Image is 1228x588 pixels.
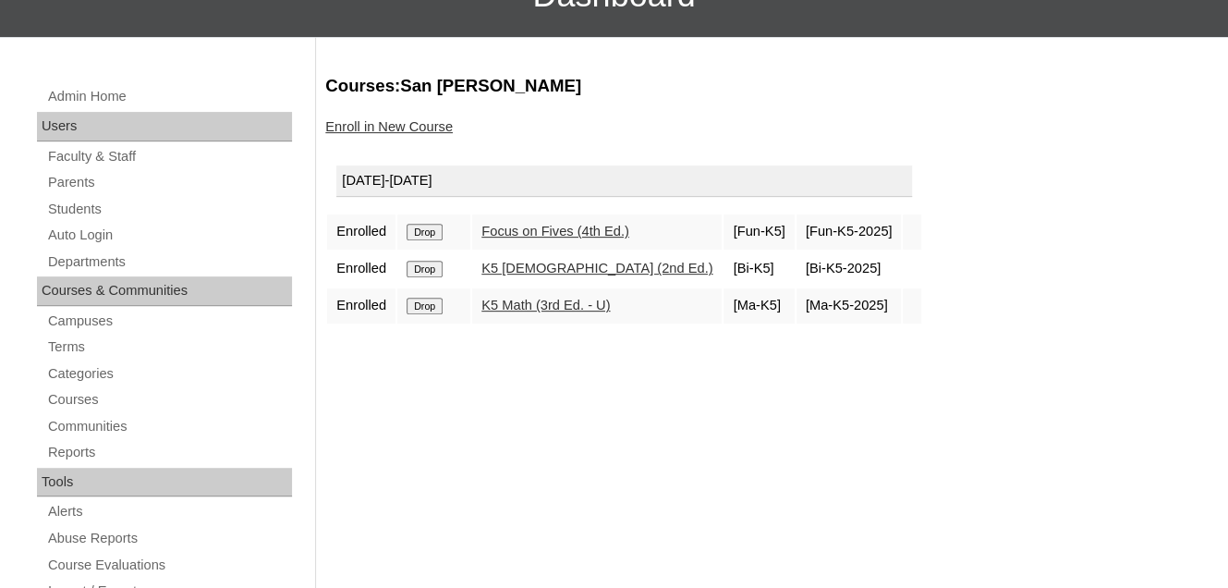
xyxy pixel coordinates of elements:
td: [Bi-K5-2025] [796,251,902,287]
div: Users [37,112,292,141]
a: Students [46,198,292,221]
a: Categories [46,362,292,386]
td: [Ma-K5-2025] [796,288,902,324]
td: [Fun-K5-2025] [796,214,902,250]
div: [DATE]-[DATE] [336,165,912,197]
a: Courses [46,388,292,411]
a: Auto Login [46,224,292,247]
div: Courses & Communities [37,276,292,306]
a: Alerts [46,500,292,523]
h3: Courses:San [PERSON_NAME] [325,74,1210,98]
td: [Bi-K5] [723,251,794,287]
a: Campuses [46,310,292,333]
td: Enrolled [327,288,395,324]
td: Enrolled [327,251,395,287]
a: K5 [DEMOGRAPHIC_DATA] (2nd Ed.) [481,261,712,276]
a: Departments [46,251,292,274]
input: Drop [407,224,443,240]
a: Parents [46,171,292,194]
td: Enrolled [327,214,395,250]
a: Focus on Fives (4th Ed.) [481,224,629,239]
input: Drop [407,261,443,277]
a: Abuse Reports [46,527,292,550]
a: Reports [46,441,292,464]
a: Course Evaluations [46,554,292,577]
a: K5 Math (3rd Ed. - U) [481,298,610,312]
div: Tools [37,468,292,497]
a: Faculty & Staff [46,145,292,168]
td: [Fun-K5] [723,214,794,250]
a: Admin Home [46,85,292,108]
input: Drop [407,298,443,314]
a: Terms [46,336,292,359]
a: Communities [46,415,292,438]
td: [Ma-K5] [723,288,794,324]
a: Enroll in New Course [325,119,453,134]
